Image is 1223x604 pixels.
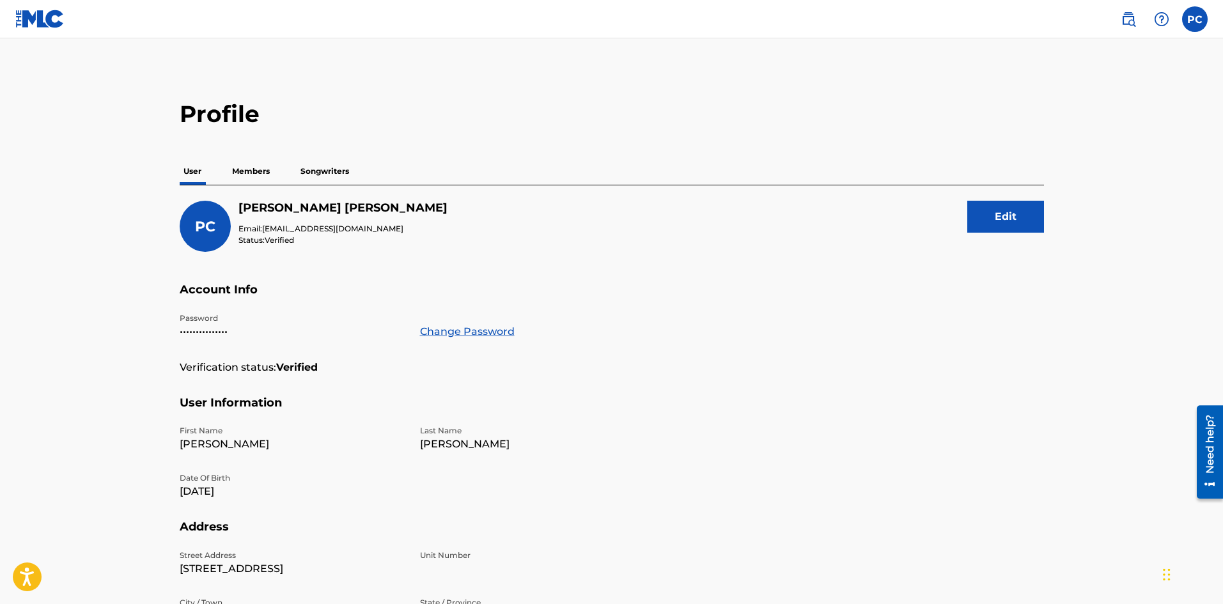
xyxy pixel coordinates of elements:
[1116,6,1141,32] a: Public Search
[238,235,448,246] p: Status:
[262,224,403,233] span: [EMAIL_ADDRESS][DOMAIN_NAME]
[1187,401,1223,504] iframe: Resource Center
[180,100,1044,128] h2: Profile
[180,550,405,561] p: Street Address
[180,360,276,375] p: Verification status:
[180,484,405,499] p: [DATE]
[195,218,215,235] span: PC
[420,324,515,339] a: Change Password
[420,425,645,437] p: Last Name
[420,437,645,452] p: [PERSON_NAME]
[1154,12,1169,27] img: help
[15,10,65,28] img: MLC Logo
[180,313,405,324] p: Password
[420,550,645,561] p: Unit Number
[180,437,405,452] p: [PERSON_NAME]
[238,201,448,215] h5: Pedro Chevalier
[228,158,274,185] p: Members
[1163,555,1171,594] div: Drag
[180,283,1044,313] h5: Account Info
[180,425,405,437] p: First Name
[276,360,318,375] strong: Verified
[967,201,1044,233] button: Edit
[180,561,405,577] p: [STREET_ADDRESS]
[180,472,405,484] p: Date Of Birth
[180,324,405,339] p: •••••••••••••••
[180,520,1044,550] h5: Address
[238,223,448,235] p: Email:
[180,396,1044,426] h5: User Information
[1182,6,1208,32] div: User Menu
[180,158,205,185] p: User
[297,158,353,185] p: Songwriters
[1159,543,1223,604] iframe: Chat Widget
[1121,12,1136,27] img: search
[1149,6,1174,32] div: Help
[265,235,294,245] span: Verified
